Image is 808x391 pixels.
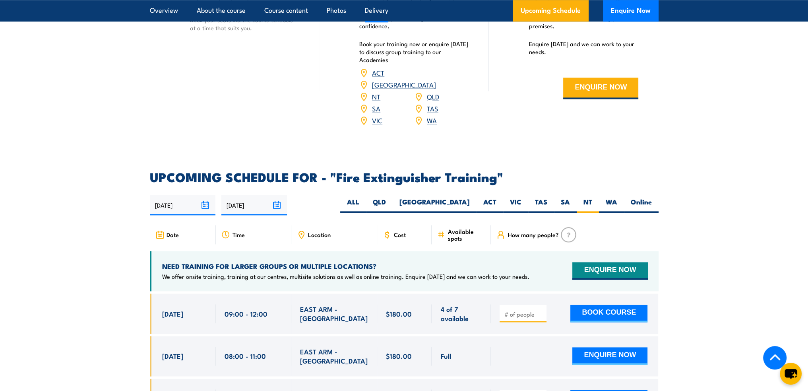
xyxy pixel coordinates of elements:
[162,309,183,318] span: [DATE]
[300,304,368,323] span: EAST ARM - [GEOGRAPHIC_DATA]
[780,363,802,385] button: chat-button
[150,195,215,215] input: From date
[162,272,529,280] p: We offer onsite training, training at our centres, multisite solutions as well as online training...
[308,231,331,238] span: Location
[528,197,554,213] label: TAS
[300,347,368,366] span: EAST ARM - [GEOGRAPHIC_DATA]
[504,310,544,318] input: # of people
[448,228,485,241] span: Available spots
[427,91,439,101] a: QLD
[372,91,380,101] a: NT
[393,197,477,213] label: [GEOGRAPHIC_DATA]
[150,171,659,182] h2: UPCOMING SCHEDULE FOR - "Fire Extinguisher Training"
[563,78,638,99] button: ENQUIRE NOW
[572,347,647,365] button: ENQUIRE NOW
[624,197,659,213] label: Online
[394,231,406,238] span: Cost
[386,309,412,318] span: $180.00
[167,231,179,238] span: Date
[372,103,380,113] a: SA
[529,40,639,56] p: Enquire [DATE] and we can work to your needs.
[477,197,503,213] label: ACT
[577,197,599,213] label: NT
[162,262,529,270] h4: NEED TRAINING FOR LARGER GROUPS OR MULTIPLE LOCATIONS?
[190,16,300,32] p: Book your seats via the course schedule at a time that suits you.
[554,197,577,213] label: SA
[359,40,469,64] p: Book your training now or enquire [DATE] to discuss group training to our Academies
[440,351,451,360] span: Full
[366,197,393,213] label: QLD
[233,231,245,238] span: Time
[221,195,287,215] input: To date
[225,351,266,360] span: 08:00 - 11:00
[372,68,384,77] a: ACT
[372,115,382,125] a: VIC
[427,103,438,113] a: TAS
[386,351,412,360] span: $180.00
[225,309,267,318] span: 09:00 - 12:00
[427,115,437,125] a: WA
[372,80,436,89] a: [GEOGRAPHIC_DATA]
[503,197,528,213] label: VIC
[162,351,183,360] span: [DATE]
[440,304,482,323] span: 4 of 7 available
[572,262,647,280] button: ENQUIRE NOW
[570,305,647,322] button: BOOK COURSE
[508,231,558,238] span: How many people?
[599,197,624,213] label: WA
[340,197,366,213] label: ALL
